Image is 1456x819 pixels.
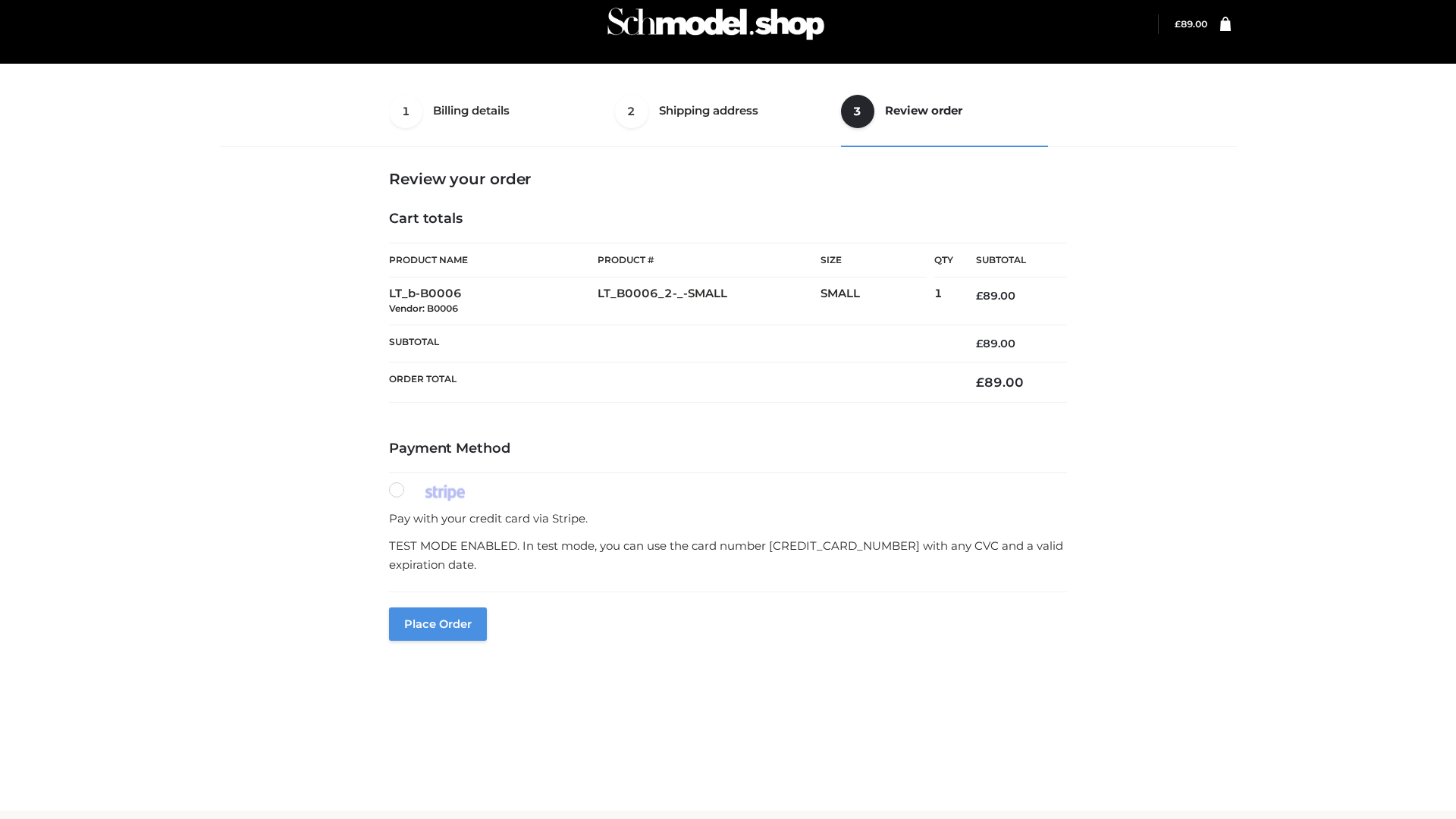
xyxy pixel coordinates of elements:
[389,536,1067,575] p: TEST MODE ENABLED. In test mode, you can use the card number [CREDIT_CARD_NUMBER] with any CVC an...
[389,607,487,641] button: Place order
[389,278,598,325] td: LT_b-B0006
[934,243,953,278] th: Qty
[976,289,983,303] span: £
[598,243,821,278] th: Product #
[389,211,1067,227] h4: Cart totals
[976,375,1024,390] bdi: 89.00
[1175,18,1207,30] bdi: 89.00
[821,278,934,325] td: SMALL
[1175,18,1181,30] span: £
[598,278,821,325] td: LT_B0006_2-_-SMALL
[389,509,1067,529] p: Pay with your credit card via Stripe.
[953,243,1067,278] th: Subtotal
[821,243,927,278] th: Size
[934,278,953,325] td: 1
[976,375,984,390] span: £
[389,243,598,278] th: Product Name
[1175,18,1207,30] a: £89.00
[389,170,1067,188] h3: Review your order
[389,362,953,403] th: Order Total
[976,289,1015,303] bdi: 89.00
[389,325,953,362] th: Subtotal
[389,441,1067,457] h4: Payment Method
[976,337,983,350] span: £
[976,337,1015,350] bdi: 89.00
[389,303,458,314] small: Vendor: B0006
